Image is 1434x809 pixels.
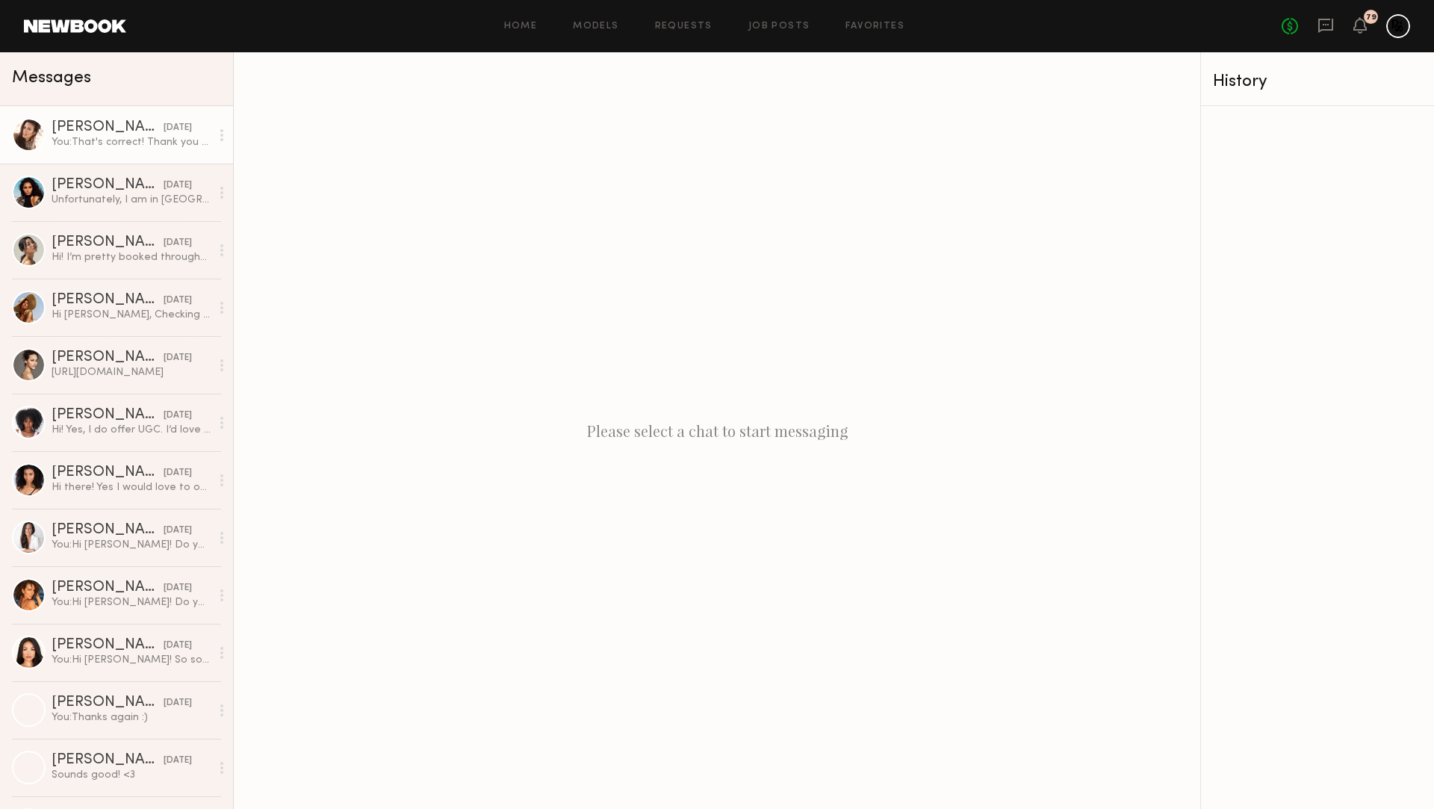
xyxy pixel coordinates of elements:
[164,294,192,308] div: [DATE]
[52,768,211,782] div: Sounds good! <3
[12,69,91,87] span: Messages
[52,408,164,423] div: [PERSON_NAME]
[52,293,164,308] div: [PERSON_NAME]
[164,754,192,768] div: [DATE]
[52,753,164,768] div: [PERSON_NAME]
[234,52,1200,809] div: Please select a chat to start messaging
[52,638,164,653] div: [PERSON_NAME]
[164,466,192,480] div: [DATE]
[52,695,164,710] div: [PERSON_NAME]
[52,308,211,322] div: Hi [PERSON_NAME], Checking in see you have more content I can help you with. Thank you Rose
[52,350,164,365] div: [PERSON_NAME]
[52,538,211,552] div: You: Hi [PERSON_NAME]! Do you offer any type of UGC?
[52,710,211,725] div: You: Thanks again :)
[52,480,211,495] div: Hi there! Yes I would love to offer UGC. I don’t have much experience but I’m willing : )
[164,581,192,595] div: [DATE]
[655,22,713,31] a: Requests
[845,22,904,31] a: Favorites
[748,22,810,31] a: Job Posts
[164,696,192,710] div: [DATE]
[52,120,164,135] div: [PERSON_NAME]
[1366,13,1376,22] div: 79
[52,135,211,149] div: You: That's correct! Thank you for checking. One note as well that they tend to like pretty liber...
[52,423,211,437] div: Hi! Yes, I do offer UGC. I’d love to hear more about what you’re looking for.
[164,236,192,250] div: [DATE]
[164,524,192,538] div: [DATE]
[573,22,618,31] a: Models
[52,523,164,538] div: [PERSON_NAME]
[164,639,192,653] div: [DATE]
[52,465,164,480] div: [PERSON_NAME]
[52,595,211,610] div: You: Hi [PERSON_NAME]! Do you offer any type of UGC?
[164,409,192,423] div: [DATE]
[164,179,192,193] div: [DATE]
[164,351,192,365] div: [DATE]
[52,365,211,379] div: [URL][DOMAIN_NAME]
[52,178,164,193] div: [PERSON_NAME]
[52,250,211,264] div: Hi! I’m pretty booked throughout September except for the 22nd-25th!
[52,580,164,595] div: [PERSON_NAME]
[164,121,192,135] div: [DATE]
[504,22,538,31] a: Home
[1213,73,1422,90] div: History
[52,193,211,207] div: Unfortunately, I am in [GEOGRAPHIC_DATA] and work a [DEMOGRAPHIC_DATA] job so the rate would need...
[52,235,164,250] div: [PERSON_NAME]
[52,653,211,667] div: You: Hi [PERSON_NAME]! So sorry to do this! I spoke with the brand and I hadn't realized that for...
